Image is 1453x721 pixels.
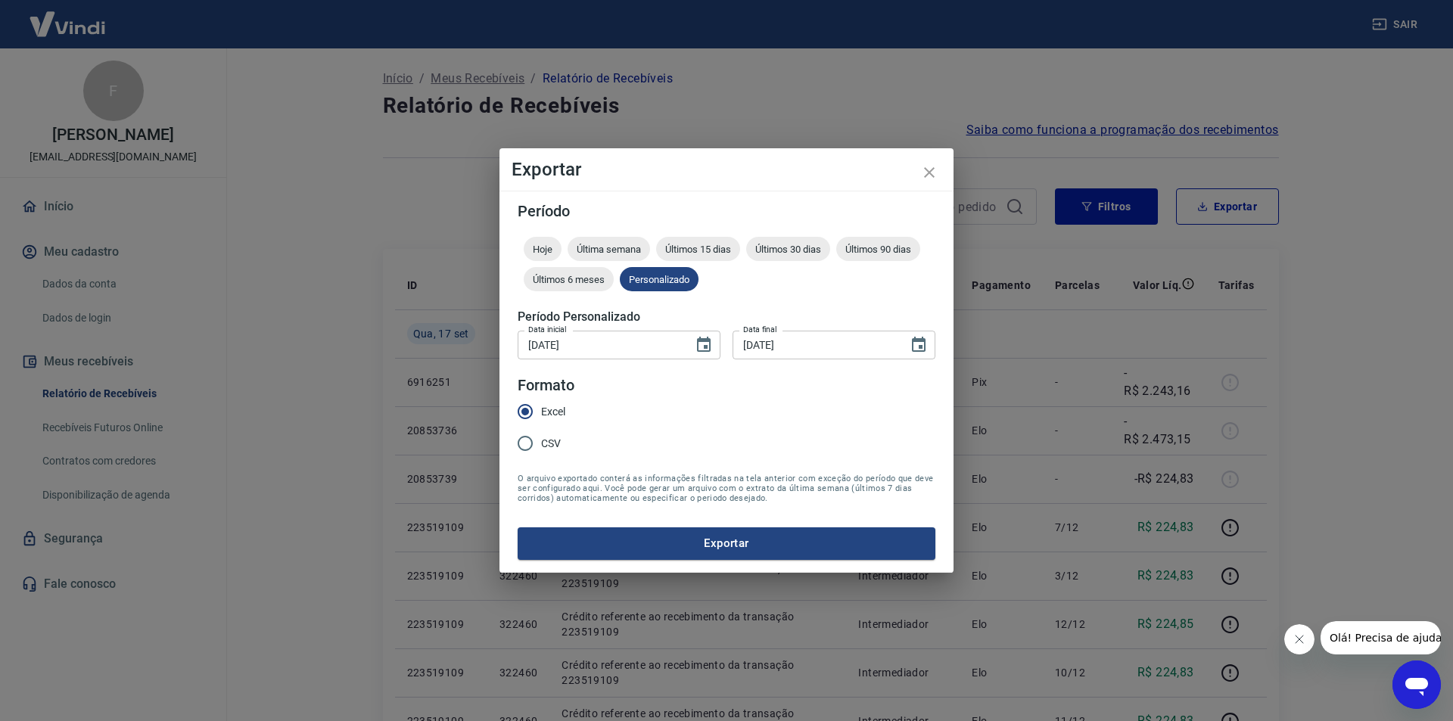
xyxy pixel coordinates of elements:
div: Última semana [568,237,650,261]
span: Olá! Precisa de ajuda? [9,11,127,23]
div: Personalizado [620,267,698,291]
div: Hoje [524,237,562,261]
button: close [911,154,947,191]
span: Últimos 90 dias [836,244,920,255]
label: Data inicial [528,324,567,335]
div: Últimos 6 meses [524,267,614,291]
label: Data final [743,324,777,335]
button: Choose date, selected date is 18 de set de 2025 [904,330,934,360]
h5: Período Personalizado [518,309,935,325]
span: Últimos 6 meses [524,274,614,285]
input: DD/MM/YYYY [733,331,898,359]
div: Últimos 30 dias [746,237,830,261]
h5: Período [518,204,935,219]
h4: Exportar [512,160,941,179]
span: Excel [541,404,565,420]
iframe: Botão para abrir a janela de mensagens [1392,660,1441,709]
input: DD/MM/YYYY [518,331,683,359]
div: Últimos 90 dias [836,237,920,261]
span: CSV [541,436,561,452]
span: Última semana [568,244,650,255]
span: Últimos 15 dias [656,244,740,255]
span: Hoje [524,244,562,255]
button: Exportar [518,527,935,559]
iframe: Fechar mensagem [1284,624,1315,654]
span: Últimos 30 dias [746,244,830,255]
span: Personalizado [620,274,698,285]
span: O arquivo exportado conterá as informações filtradas na tela anterior com exceção do período que ... [518,474,935,503]
button: Choose date, selected date is 15 de set de 2025 [689,330,719,360]
legend: Formato [518,374,574,396]
div: Últimos 15 dias [656,237,740,261]
iframe: Mensagem da empresa [1321,621,1441,654]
